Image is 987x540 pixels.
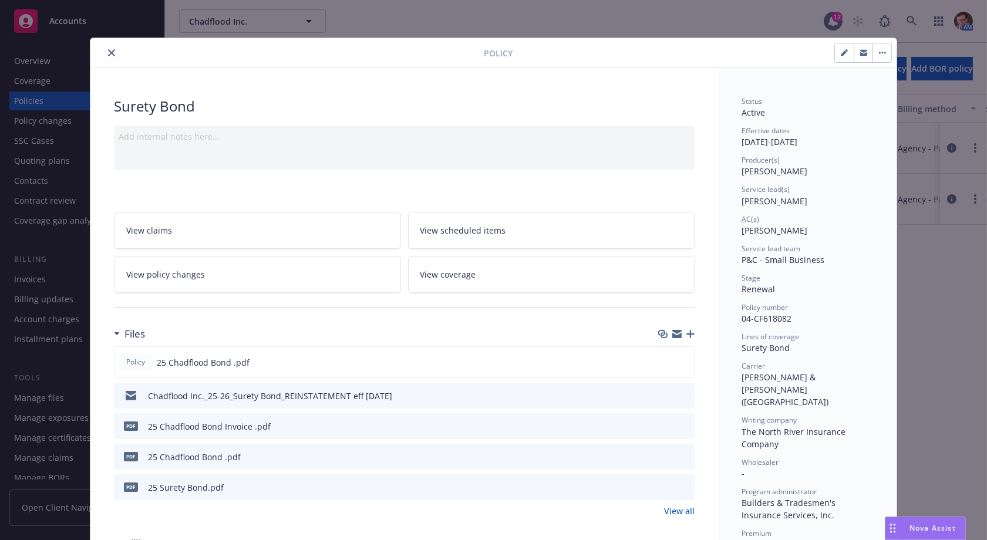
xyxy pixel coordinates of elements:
span: P&C - Small Business [742,254,824,265]
span: Premium [742,528,772,538]
a: View all [664,505,695,517]
span: pdf [124,452,138,461]
span: Renewal [742,283,775,295]
a: View policy changes [114,256,401,293]
div: 25 Chadflood Bond .pdf [148,451,241,463]
span: View coverage [420,268,476,281]
span: Wholesaler [742,457,779,467]
div: Files [114,326,145,342]
div: [DATE] - [DATE] [742,126,873,148]
span: View scheduled items [420,224,506,237]
a: View coverage [408,256,695,293]
span: Carrier [742,361,765,371]
button: download file [661,420,670,433]
span: Lines of coverage [742,332,799,342]
span: Surety Bond [742,342,790,353]
div: Surety Bond [114,96,695,116]
span: Nova Assist [909,523,956,533]
span: View policy changes [126,268,205,281]
button: download file [660,356,669,369]
a: View claims [114,212,401,249]
div: Drag to move [885,517,900,539]
span: 25 Chadflood Bond .pdf [157,356,250,369]
button: preview file [679,390,690,402]
span: Active [742,107,765,118]
span: [PERSON_NAME] [742,195,807,207]
span: Writing company [742,415,797,425]
button: preview file [679,481,690,494]
span: - [742,468,745,479]
span: [PERSON_NAME] [742,166,807,177]
h3: Files [124,326,145,342]
span: pdf [124,421,138,430]
span: Program administrator [742,487,817,497]
button: download file [661,390,670,402]
button: download file [661,481,670,494]
span: Service lead(s) [742,184,790,194]
div: 25 Surety Bond.pdf [148,481,224,494]
span: Producer(s) [742,155,780,165]
span: 04-CF618082 [742,313,791,324]
span: [PERSON_NAME] & [PERSON_NAME] ([GEOGRAPHIC_DATA]) [742,372,828,407]
button: preview file [679,451,690,463]
div: Chadflood Inc._25-26_Surety Bond_REINSTATEMENT eff [DATE] [148,390,392,402]
span: Policy [124,357,147,367]
span: Policy number [742,302,788,312]
span: Service lead team [742,244,800,254]
button: Nova Assist [885,517,966,540]
button: download file [661,451,670,463]
span: Builders & Tradesmen's Insurance Services, Inc. [742,497,838,521]
span: pdf [124,482,138,491]
span: Policy [484,47,513,59]
button: preview file [679,420,690,433]
a: View scheduled items [408,212,695,249]
span: The North River Insurance Company [742,426,848,450]
span: AC(s) [742,214,759,224]
div: Add internal notes here... [119,130,690,143]
span: Status [742,96,762,106]
button: close [105,46,119,60]
button: preview file [679,356,689,369]
span: Effective dates [742,126,790,136]
span: Stage [742,273,760,283]
div: 25 Chadflood Bond Invoice .pdf [148,420,271,433]
span: [PERSON_NAME] [742,225,807,236]
span: View claims [126,224,172,237]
